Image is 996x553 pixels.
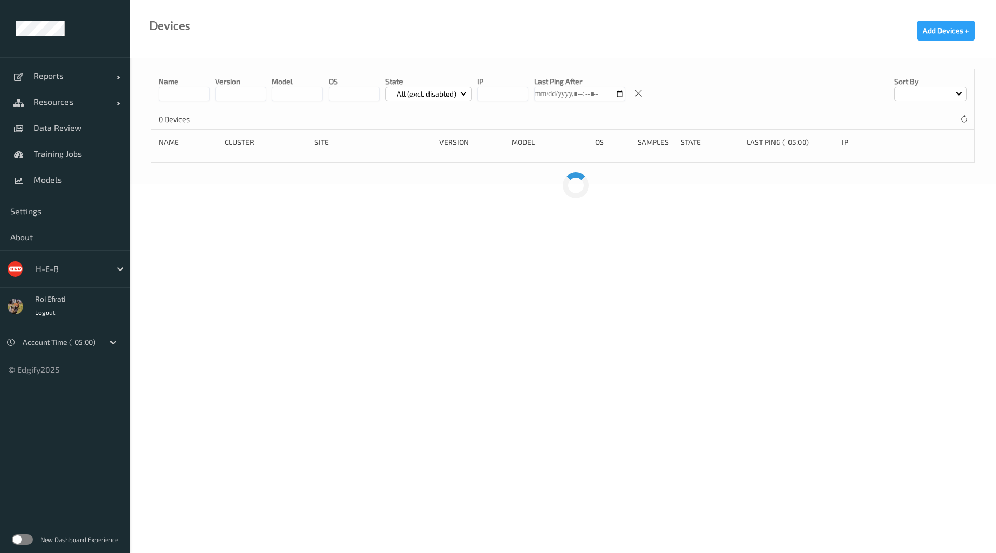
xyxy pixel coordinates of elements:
div: Name [159,137,217,147]
div: Devices [149,21,190,31]
p: Sort by [894,76,967,87]
p: Name [159,76,210,87]
p: OS [329,76,380,87]
div: Cluster [225,137,307,147]
div: Site [314,137,432,147]
div: OS [595,137,630,147]
div: Model [511,137,588,147]
div: version [439,137,504,147]
p: State [385,76,472,87]
p: 0 Devices [159,114,237,125]
p: Last Ping After [534,76,625,87]
p: version [215,76,266,87]
div: Last Ping (-05:00) [746,137,835,147]
div: ip [842,137,912,147]
p: model [272,76,323,87]
p: All (excl. disabled) [393,89,460,99]
div: State [681,137,739,147]
button: Add Devices + [917,21,975,41]
p: IP [477,76,528,87]
div: Samples [638,137,673,147]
